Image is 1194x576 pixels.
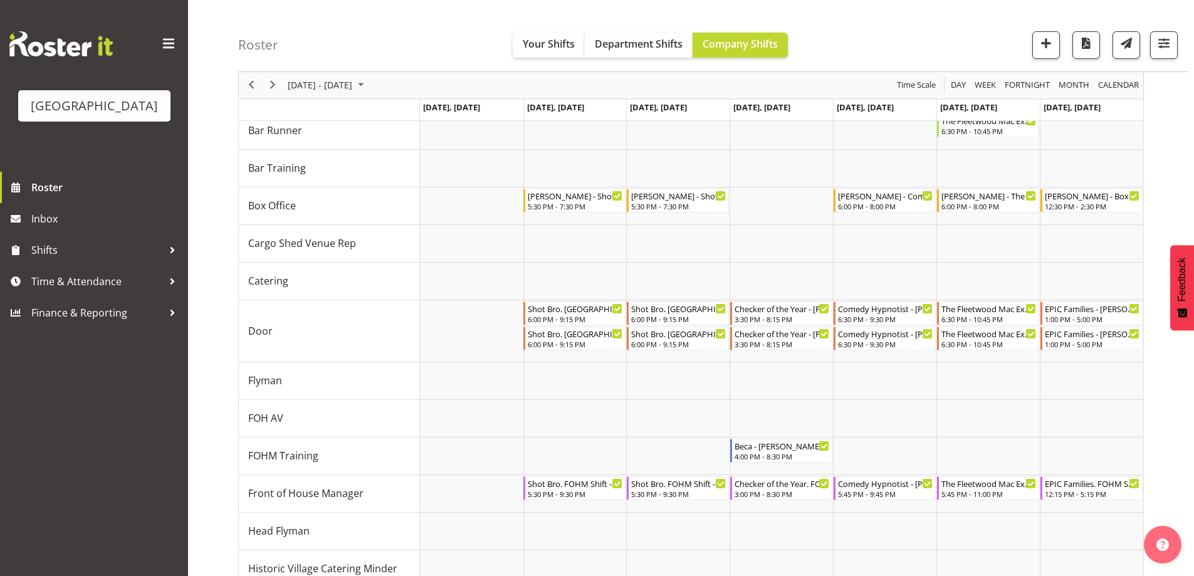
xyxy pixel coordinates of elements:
div: 6:30 PM - 10:45 PM [941,339,1036,349]
div: Shot Bro. FOHM Shift - [PERSON_NAME] [528,477,622,490]
div: 6:00 PM - 8:00 PM [838,201,933,211]
td: Bar Runner resource [239,112,420,150]
div: 6:30 PM - 9:30 PM [838,339,933,349]
div: Shot Bro. [GEOGRAPHIC_DATA]. (No Bar) - [PERSON_NAME] [631,327,726,340]
td: Bar Training resource [239,150,420,187]
div: EPIC Families. FOHM Shift - [PERSON_NAME] [1045,477,1139,490]
div: Beca - [PERSON_NAME] [735,439,829,452]
div: Door"s event - Comedy Hypnotist - Frankie Mac - Beana Badenhorst Begin From Friday, October 10, 2... [834,327,936,350]
div: Checker of the Year - [PERSON_NAME] [735,327,829,340]
button: Timeline Day [949,78,968,93]
div: Box Office"s event - Lisa - The Fleetwood Mac Experience - Box Office - Lisa Camplin Begin From S... [937,189,1039,212]
div: 6:00 PM - 9:15 PM [631,339,726,349]
div: Door"s event - Shot Bro. GA. (No Bar) - Amanda Clark Begin From Wednesday, October 8, 2025 at 6:0... [627,301,729,325]
div: Door"s event - Shot Bro. GA. (No Bar) - Ciska Vogelzang Begin From Tuesday, October 7, 2025 at 6:... [523,327,626,350]
div: 5:30 PM - 9:30 PM [631,489,726,499]
div: Front of House Manager"s event - Checker of the Year. FOHM Shift - Robin Hendriks Begin From Thur... [730,476,832,500]
div: Front of House Manager"s event - Shot Bro. FOHM Shift - Davey Van Gooswilligen Begin From Tuesday... [523,476,626,500]
div: 6:30 PM - 10:45 PM [941,126,1036,136]
button: Company Shifts [693,33,788,58]
span: Finance & Reporting [31,303,163,322]
span: [DATE], [DATE] [423,102,480,113]
div: Shot Bro. [GEOGRAPHIC_DATA]. (No Bar) - [PERSON_NAME] [528,302,622,315]
span: Roster [31,178,182,197]
span: FOH AV [248,411,283,426]
div: Checker of the Year - [PERSON_NAME] [735,302,829,315]
div: 5:45 PM - 11:00 PM [941,489,1036,499]
div: Box Office"s event - Michelle - Shot Bro - Baycourt Presents - Michelle Bradbury Begin From Tuesd... [523,189,626,212]
button: September 2025 [286,78,370,93]
div: [PERSON_NAME] - Comedy Hypnotist - [PERSON_NAME] - [PERSON_NAME] Awhina [PERSON_NAME] [838,189,933,202]
div: Door"s event - The Fleetwood Mac Experience - Michelle Englehardt Begin From Saturday, October 11... [937,327,1039,350]
td: Flyman resource [239,362,420,400]
div: The Fleetwood Mac Experience - [PERSON_NAME] [941,302,1036,315]
span: Week [973,78,997,93]
span: Bar Training [248,160,306,175]
div: next period [262,72,283,98]
div: EPIC Families - [PERSON_NAME] [1045,327,1139,340]
div: Shot Bro. FOHM Shift - [PERSON_NAME] [631,477,726,490]
div: Box Office"s event - Bobby-Lea - Comedy Hypnotist - Frankie Mac - Bobby-Lea Awhina Cassidy Begin ... [834,189,936,212]
td: FOH AV resource [239,400,420,437]
div: 4:00 PM - 8:30 PM [735,451,829,461]
span: [DATE], [DATE] [837,102,894,113]
div: Box Office"s event - Valerie - Shot Bro - Valerie Donaldson Begin From Wednesday, October 8, 2025... [627,189,729,212]
span: [DATE], [DATE] [630,102,687,113]
div: Comedy Hypnotist - [PERSON_NAME] [838,327,933,340]
span: Box Office [248,198,296,213]
div: EPIC Families - [PERSON_NAME] [1045,302,1139,315]
button: Your Shifts [513,33,585,58]
div: Door"s event - Shot Bro. GA. (No Bar) - Skye Colonna Begin From Wednesday, October 8, 2025 at 6:0... [627,327,729,350]
span: [DATE], [DATE] [527,102,584,113]
div: October 06 - 12, 2025 [283,72,372,98]
div: 12:30 PM - 2:30 PM [1045,201,1139,211]
span: Front of House Manager [248,486,364,501]
span: Fortnight [1003,78,1051,93]
button: Add a new shift [1032,31,1060,59]
div: Checker of the Year. FOHM Shift - [PERSON_NAME] [735,477,829,490]
span: Flyman [248,373,282,388]
div: Comedy Hypnotist - [PERSON_NAME] - [PERSON_NAME] [838,302,933,315]
span: Company Shifts [703,37,778,51]
div: 5:30 PM - 7:30 PM [631,201,726,211]
span: Time & Attendance [31,272,163,291]
span: Day [950,78,967,93]
div: 1:00 PM - 5:00 PM [1045,339,1139,349]
div: The Fleetwood Mac Experience - [PERSON_NAME] [941,327,1036,340]
span: Bar Runner [248,123,302,138]
div: 6:00 PM - 8:00 PM [941,201,1036,211]
h4: Roster [238,38,278,52]
div: [GEOGRAPHIC_DATA] [31,97,158,115]
span: Cargo Shed Venue Rep [248,236,356,251]
div: Door"s event - Checker of the Year - Heather Powell Begin From Thursday, October 9, 2025 at 3:30:... [730,327,832,350]
button: Previous [243,78,260,93]
span: Department Shifts [595,37,683,51]
div: Door"s event - Shot Bro. GA. (No Bar) - Tommy Shorter Begin From Tuesday, October 7, 2025 at 6:00... [523,301,626,325]
span: FOHM Training [248,448,318,463]
div: Door"s event - The Fleetwood Mac Experience - Heather Powell Begin From Saturday, October 11, 202... [937,301,1039,325]
div: [PERSON_NAME] - Box Office EPIC Families - [PERSON_NAME] [1045,189,1139,202]
div: 6:00 PM - 9:15 PM [631,314,726,324]
div: Front of House Manager"s event - Comedy Hypnotist - Frankie Mac FOHM shift - Robin Hendriks Begin... [834,476,936,500]
div: Shot Bro. [GEOGRAPHIC_DATA]. (No Bar) - [PERSON_NAME] [528,327,622,340]
button: Filter Shifts [1150,31,1178,59]
span: [DATE], [DATE] [733,102,790,113]
img: help-xxl-2.png [1156,538,1169,551]
div: Door"s event - EPIC Families - Elea Hargreaves Begin From Sunday, October 12, 2025 at 1:00:00 PM ... [1040,301,1143,325]
div: [PERSON_NAME] - The Fleetwood Mac Experience - Box Office - [PERSON_NAME] [941,189,1036,202]
td: FOHM Training resource [239,437,420,475]
button: Timeline Month [1057,78,1092,93]
span: [DATE], [DATE] [1044,102,1101,113]
td: Catering resource [239,263,420,300]
button: Download a PDF of the roster according to the set date range. [1072,31,1100,59]
button: Month [1096,78,1141,93]
div: 12:15 PM - 5:15 PM [1045,489,1139,499]
span: [DATE], [DATE] [940,102,997,113]
div: previous period [241,72,262,98]
div: 5:30 PM - 7:30 PM [528,201,622,211]
span: Door [248,323,273,338]
span: Inbox [31,209,182,228]
div: 5:45 PM - 9:45 PM [838,489,933,499]
div: 5:30 PM - 9:30 PM [528,489,622,499]
div: Comedy Hypnotist - [PERSON_NAME] FOHM shift - [PERSON_NAME] [838,477,933,490]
